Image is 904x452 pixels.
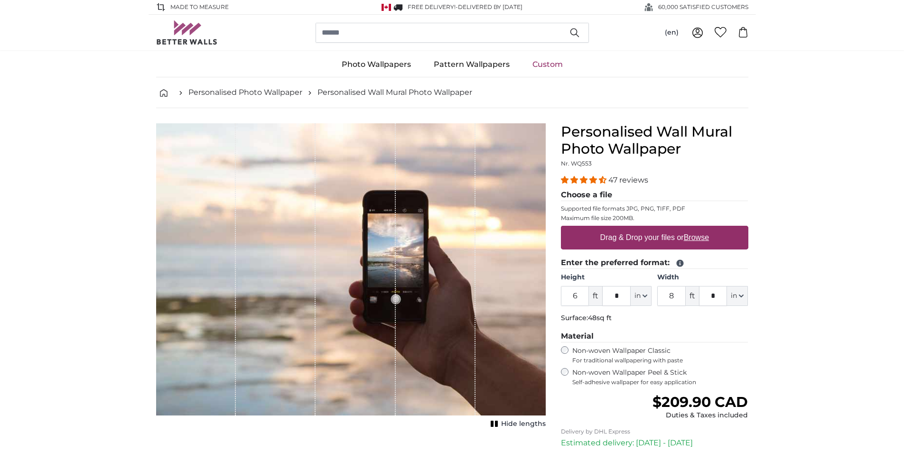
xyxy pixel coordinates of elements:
button: in [631,286,652,306]
h1: Personalised Wall Mural Photo Wallpaper [561,123,748,157]
img: Canada [382,4,391,11]
p: Delivery by DHL Express [561,428,748,435]
a: Personalised Wall Mural Photo Wallpaper [317,87,472,98]
span: Delivered by [DATE] [458,3,522,10]
span: Self-adhesive wallpaper for easy application [572,378,748,386]
span: Hide lengths [501,419,546,429]
span: $209.90 CAD [652,393,748,411]
button: Hide lengths [488,417,546,431]
label: Width [657,273,748,282]
p: Maximum file size 200MB. [561,214,748,222]
span: FREE delivery! [408,3,456,10]
span: 60,000 SATISFIED CUSTOMERS [658,3,748,11]
a: Photo Wallpapers [330,52,422,77]
span: ft [686,286,699,306]
p: Estimated delivery: [DATE] - [DATE] [561,437,748,449]
label: Drag & Drop your files or [596,228,712,247]
span: 47 reviews [608,175,648,184]
label: Non-woven Wallpaper Peel & Stick [572,368,748,386]
button: (en) [657,24,686,41]
span: Made to Measure [170,3,229,11]
p: Supported file formats JPG, PNG, TIFF, PDF [561,205,748,212]
div: 1 of 1 [156,123,546,431]
span: in [634,291,641,301]
label: Height [561,273,652,282]
span: Nr. WQ553 [561,160,592,167]
span: 4.38 stars [561,175,608,184]
legend: Choose a file [561,189,748,201]
nav: breadcrumbs [156,77,748,108]
img: Betterwalls [156,20,218,45]
legend: Enter the preferred format: [561,257,748,269]
a: Personalised Photo Wallpaper [188,87,302,98]
span: 48sq ft [588,314,612,322]
a: Custom [521,52,574,77]
span: in [731,291,737,301]
div: Duties & Taxes included [652,411,748,420]
span: - [456,3,522,10]
u: Browse [684,233,709,241]
span: ft [589,286,602,306]
span: For traditional wallpapering with paste [572,357,748,364]
button: in [727,286,748,306]
legend: Material [561,331,748,342]
a: Pattern Wallpapers [422,52,521,77]
label: Non-woven Wallpaper Classic [572,346,748,364]
p: Surface: [561,314,748,323]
